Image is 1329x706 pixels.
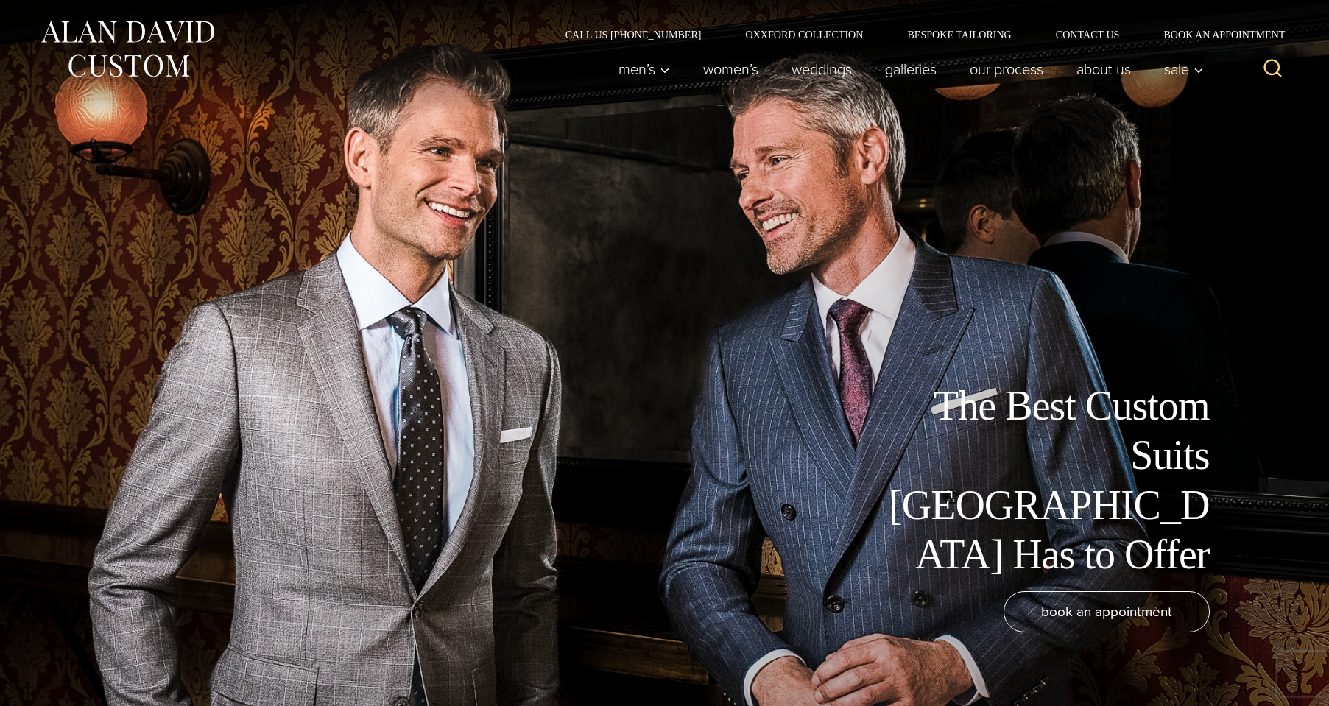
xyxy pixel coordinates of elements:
[1060,54,1147,84] a: About Us
[1164,62,1204,77] span: Sale
[953,54,1060,84] a: Our Process
[878,381,1210,579] h1: The Best Custom Suits [GEOGRAPHIC_DATA] Has to Offer
[543,29,724,40] a: Call Us [PHONE_NUMBER]
[686,54,775,84] a: Women’s
[1141,29,1290,40] a: Book an Appointment
[1004,591,1210,632] a: book an appointment
[543,29,1291,40] nav: Secondary Navigation
[723,29,885,40] a: Oxxford Collection
[39,16,216,82] img: Alan David Custom
[1034,29,1142,40] a: Contact Us
[775,54,868,84] a: weddings
[618,62,670,77] span: Men’s
[1041,601,1172,622] span: book an appointment
[602,54,1211,84] nav: Primary Navigation
[1255,52,1291,87] button: View Search Form
[868,54,953,84] a: Galleries
[885,29,1033,40] a: Bespoke Tailoring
